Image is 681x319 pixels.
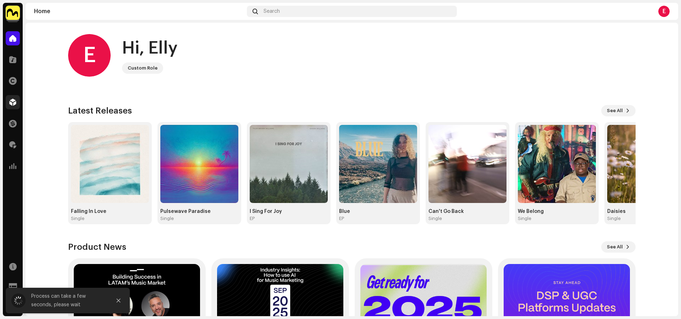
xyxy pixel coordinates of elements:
[607,240,623,254] span: See All
[71,209,149,214] div: Falling In Love
[339,125,417,203] img: 8c53a8cf-d1e6-4622-a73c-783fcda686ce
[601,105,636,116] button: See All
[68,105,132,116] h3: Latest Releases
[111,293,126,308] button: Close
[250,216,255,221] div: EP
[607,104,623,118] span: See All
[658,6,670,17] div: E
[122,37,178,60] div: Hi, Elly
[339,216,344,221] div: EP
[6,6,20,20] img: 1276ee5d-5357-4eee-b3c8-6fdbc920d8e6
[160,209,238,214] div: Pulsewave Paradise
[601,241,636,253] button: See All
[250,125,328,203] img: dfb6ca4c-19b9-452d-8eb5-9c8b0e2062ad
[264,9,280,14] span: Search
[34,9,244,14] div: Home
[160,216,174,221] div: Single
[160,125,238,203] img: 9d7e288c-3278-45b1-88b1-88016426bcac
[71,216,84,221] div: Single
[339,209,417,214] div: Blue
[250,209,328,214] div: I Sing For Joy
[518,125,596,203] img: 2ef283d2-8592-4c75-8420-f6594d094030
[428,216,442,221] div: Single
[518,216,531,221] div: Single
[68,241,126,253] h3: Product News
[428,125,506,203] img: f50ffb74-b230-4898-8235-c9275abbaf08
[607,216,621,221] div: Single
[128,64,157,72] div: Custom Role
[428,209,506,214] div: Can't Go Back
[31,292,106,309] div: Process can take a few seconds, please wait
[71,125,149,203] img: 87f93596-c2ff-4268-8e73-d3c6c67a0b04
[518,209,596,214] div: We Belong
[68,34,111,77] div: E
